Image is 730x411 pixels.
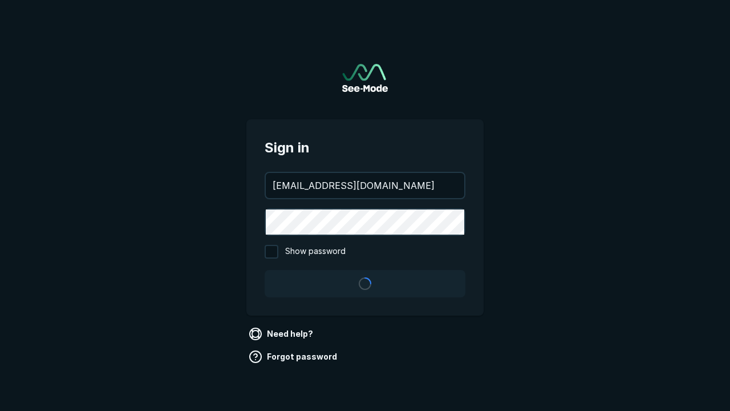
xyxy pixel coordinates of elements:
span: Show password [285,245,346,259]
span: Sign in [265,138,465,158]
img: See-Mode Logo [342,64,388,92]
input: your@email.com [266,173,464,198]
a: Need help? [246,325,318,343]
a: Go to sign in [342,64,388,92]
a: Forgot password [246,348,342,366]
